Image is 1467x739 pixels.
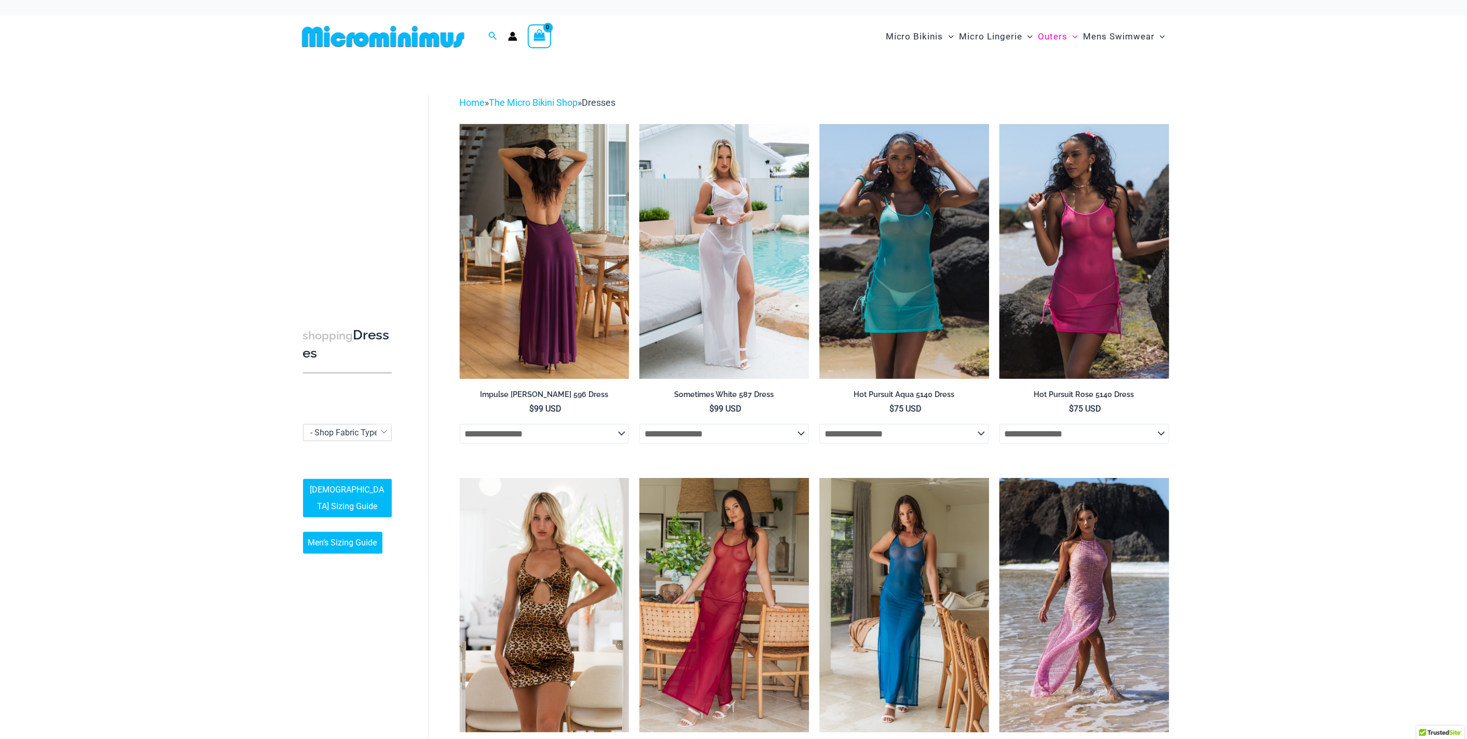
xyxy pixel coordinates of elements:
[488,30,498,43] a: Search icon link
[1070,404,1102,414] bdi: 75 USD
[639,478,809,732] a: Pursuit Ruby Red 5840 Dress 02Pursuit Ruby Red 5840 Dress 03Pursuit Ruby Red 5840 Dress 03
[303,326,392,362] h3: Dresses
[1070,404,1074,414] span: $
[460,390,629,403] a: Impulse [PERSON_NAME] 596 Dress
[882,19,1170,54] nav: Site Navigation
[303,532,382,554] a: Men’s Sizing Guide
[956,21,1035,52] a: Micro LingerieMenu ToggleMenu Toggle
[999,390,1169,403] a: Hot Pursuit Rose 5140 Dress
[1038,23,1067,50] span: Outers
[819,390,989,400] h2: Hot Pursuit Aqua 5140 Dress
[460,478,629,732] a: qui c'est leopard 5131 dress 01qui c'est leopard 5131 dress 04qui c'est leopard 5131 dress 04
[639,390,809,403] a: Sometimes White 587 Dress
[304,425,391,441] span: - Shop Fabric Type
[460,124,629,378] img: Impulse Berry 596 Dress 03
[529,404,534,414] span: $
[1067,23,1078,50] span: Menu Toggle
[460,390,629,400] h2: Impulse [PERSON_NAME] 596 Dress
[639,124,809,378] a: Sometimes White 587 Dress 08Sometimes White 587 Dress 09Sometimes White 587 Dress 09
[460,97,485,108] a: Home
[1080,21,1168,52] a: Mens SwimwearMenu ToggleMenu Toggle
[489,97,578,108] a: The Micro Bikini Shop
[1035,21,1080,52] a: OutersMenu ToggleMenu Toggle
[999,478,1169,732] a: Rebel Heart Soft Pink 5818 Dress 01Rebel Heart Soft Pink 5818 Dress 04Rebel Heart Soft Pink 5818 ...
[529,404,561,414] bdi: 99 USD
[303,87,396,294] iframe: TrustedSite Certified
[528,24,552,48] a: View Shopping Cart, empty
[508,32,517,41] a: Account icon link
[582,97,616,108] span: Dresses
[303,424,392,441] span: - Shop Fabric Type
[639,390,809,400] h2: Sometimes White 587 Dress
[889,404,894,414] span: $
[999,478,1169,732] img: Rebel Heart Soft Pink 5818 Dress 01
[883,21,956,52] a: Micro BikinisMenu ToggleMenu Toggle
[1022,23,1033,50] span: Menu Toggle
[639,478,809,732] img: Pursuit Ruby Red 5840 Dress 02
[889,404,922,414] bdi: 75 USD
[999,124,1169,378] img: Hot Pursuit Rose 5140 Dress 01
[298,25,469,48] img: MM SHOP LOGO FLAT
[999,124,1169,378] a: Hot Pursuit Rose 5140 Dress 01Hot Pursuit Rose 5140 Dress 12Hot Pursuit Rose 5140 Dress 12
[1155,23,1165,50] span: Menu Toggle
[819,478,989,732] img: Pursuit Sapphire Blue 5840 Dress 02
[303,479,392,517] a: [DEMOGRAPHIC_DATA] Sizing Guide
[819,390,989,403] a: Hot Pursuit Aqua 5140 Dress
[959,23,1022,50] span: Micro Lingerie
[1083,23,1155,50] span: Mens Swimwear
[709,404,742,414] bdi: 99 USD
[819,124,989,378] img: Hot Pursuit Aqua 5140 Dress 01
[819,478,989,732] a: Pursuit Sapphire Blue 5840 Dress 02Pursuit Sapphire Blue 5840 Dress 04Pursuit Sapphire Blue 5840 ...
[886,23,943,50] span: Micro Bikinis
[311,428,379,437] span: - Shop Fabric Type
[460,478,629,732] img: qui c'est leopard 5131 dress 01
[819,124,989,378] a: Hot Pursuit Aqua 5140 Dress 01Hot Pursuit Aqua 5140 Dress 06Hot Pursuit Aqua 5140 Dress 06
[639,124,809,378] img: Sometimes White 587 Dress 08
[303,329,353,342] span: shopping
[460,124,629,378] a: Impulse Berry 596 Dress 02Impulse Berry 596 Dress 03Impulse Berry 596 Dress 03
[943,23,954,50] span: Menu Toggle
[709,404,714,414] span: $
[999,390,1169,400] h2: Hot Pursuit Rose 5140 Dress
[460,97,616,108] span: » »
